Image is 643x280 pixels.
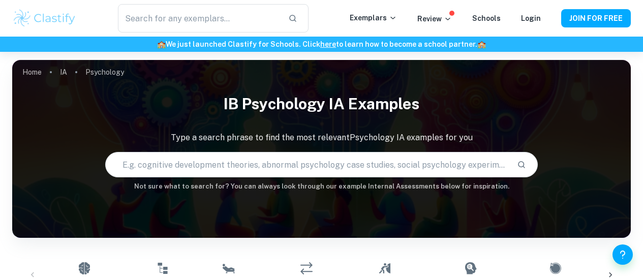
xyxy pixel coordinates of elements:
a: here [320,40,336,48]
a: IA [60,65,67,79]
input: Search for any exemplars... [118,4,281,33]
a: Login [521,14,541,22]
h6: We just launched Clastify for Schools. Click to learn how to become a school partner. [2,39,641,50]
input: E.g. cognitive development theories, abnormal psychology case studies, social psychology experime... [106,150,509,179]
button: Search [513,156,530,173]
p: Type a search phrase to find the most relevant Psychology IA examples for you [12,132,631,144]
h1: IB Psychology IA examples [12,88,631,119]
img: Clastify logo [12,8,77,28]
button: JOIN FOR FREE [561,9,631,27]
span: 🏫 [157,40,166,48]
a: Home [22,65,42,79]
h6: Not sure what to search for? You can always look through our example Internal Assessments below f... [12,181,631,192]
p: Exemplars [350,12,397,23]
a: Schools [472,14,501,22]
p: Review [417,13,452,24]
button: Help and Feedback [613,244,633,265]
p: Psychology [85,67,124,78]
span: 🏫 [477,40,486,48]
